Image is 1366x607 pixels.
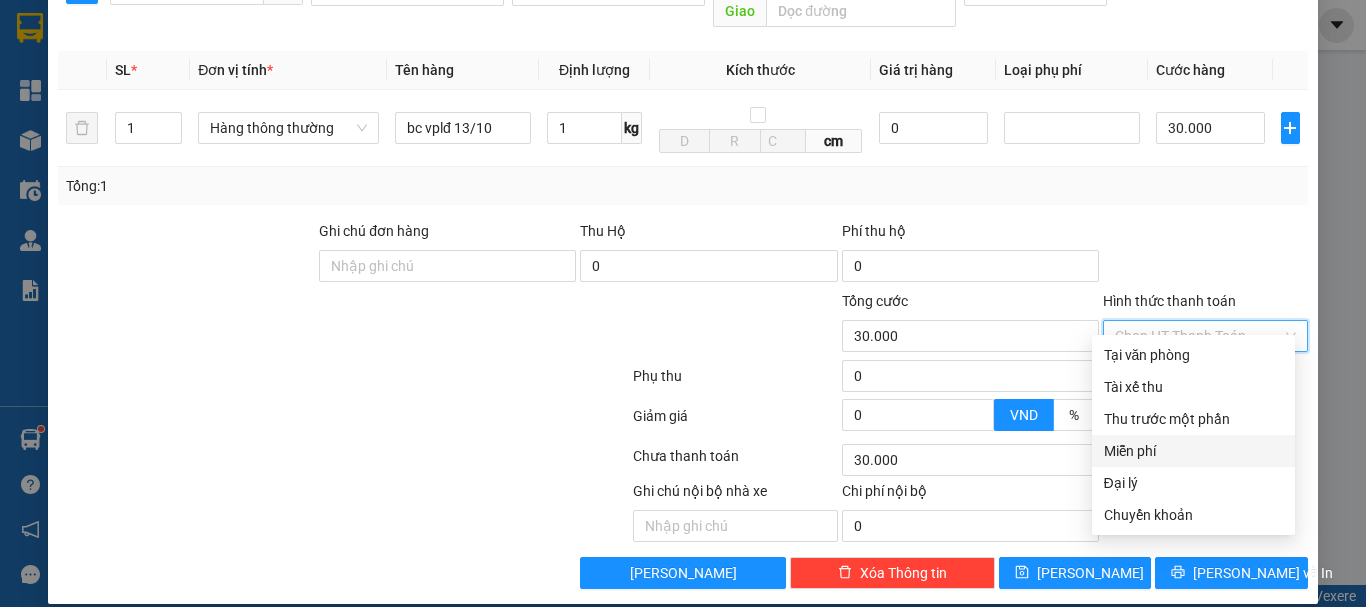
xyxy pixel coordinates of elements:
[1104,376,1283,398] div: Tài xế thu
[1104,344,1283,366] div: Tại văn phòng
[1069,407,1079,423] span: %
[659,129,710,153] input: D
[1103,293,1236,309] label: Hình thức thanh toán
[240,84,370,99] strong: Hotline : 0889 23 23 23
[559,62,630,78] span: Định lượng
[709,129,760,153] input: R
[1104,504,1283,526] div: Chuyển khoản
[1037,562,1144,584] span: [PERSON_NAME]
[996,51,1148,90] th: Loại phụ phí
[633,510,838,542] input: Nhập ghi chú
[217,103,394,122] strong: : [DOMAIN_NAME]
[860,562,947,584] span: Xóa Thông tin
[1282,120,1299,136] span: plus
[842,220,1099,250] div: Phí thu hộ
[1104,440,1283,462] div: Miễn phí
[1015,565,1029,581] span: save
[115,62,131,78] span: SL
[842,293,908,309] span: Tổng cước
[631,365,840,400] div: Phụ thu
[198,62,273,78] span: Đơn vị tính
[224,59,386,80] strong: PHIẾU GỬI HÀNG
[169,34,441,55] strong: CÔNG TY TNHH VĨNH QUANG
[790,557,995,589] button: deleteXóa Thông tin
[395,62,454,78] span: Tên hàng
[1193,562,1333,584] span: [PERSON_NAME] và In
[1104,472,1283,494] div: Đại lý
[580,223,626,239] span: Thu Hộ
[999,557,1152,589] button: save[PERSON_NAME]
[580,557,785,589] button: [PERSON_NAME]
[631,445,840,480] div: Chưa thanh toán
[66,175,529,197] div: Tổng: 1
[842,480,1099,510] div: Chi phí nội bộ
[1171,565,1185,581] span: printer
[210,113,367,143] span: Hàng thông thường
[1156,62,1225,78] span: Cước hàng
[1010,407,1038,423] span: VND
[1281,112,1300,144] button: plus
[395,112,531,144] input: VD: Bàn, Ghế
[217,106,264,121] span: Website
[1104,408,1283,430] div: Thu trước một phần
[806,129,863,153] span: cm
[726,62,795,78] span: Kích thước
[879,112,988,144] input: 0
[631,405,840,440] div: Giảm giá
[879,62,953,78] span: Giá trị hàng
[66,112,98,144] button: delete
[633,480,838,510] div: Ghi chú nội bộ nhà xe
[838,565,852,581] span: delete
[319,223,429,239] label: Ghi chú đơn hàng
[1155,557,1308,589] button: printer[PERSON_NAME] và In
[630,562,737,584] span: [PERSON_NAME]
[26,31,120,125] img: logo
[319,250,576,282] input: Ghi chú đơn hàng
[622,112,642,144] span: kg
[760,129,806,153] input: C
